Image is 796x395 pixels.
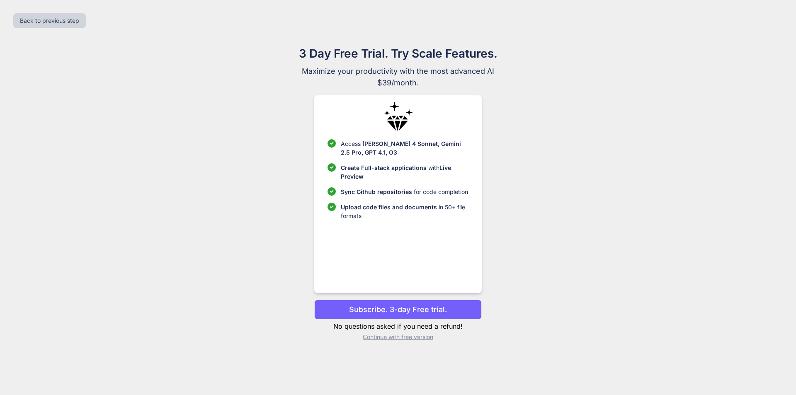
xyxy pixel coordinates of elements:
span: Sync Github repositories [341,188,412,195]
p: with [341,163,468,181]
p: Access [341,139,468,157]
span: $39/month. [259,77,537,89]
span: Upload code files and documents [341,204,437,211]
p: Subscribe. 3-day Free trial. [349,304,447,315]
p: No questions asked if you need a refund! [314,321,481,331]
p: in 50+ file formats [341,203,468,220]
img: checklist [328,187,336,196]
img: checklist [328,163,336,172]
h1: 3 Day Free Trial. Try Scale Features. [259,45,537,62]
span: Maximize your productivity with the most advanced AI [259,65,537,77]
span: Create Full-stack applications [341,164,428,171]
button: Subscribe. 3-day Free trial. [314,300,481,320]
span: [PERSON_NAME] 4 Sonnet, Gemini 2.5 Pro, GPT 4.1, O3 [341,140,461,156]
button: Back to previous step [13,13,86,28]
p: Continue with free version [314,333,481,341]
img: checklist [328,203,336,211]
img: checklist [328,139,336,148]
p: for code completion [341,187,468,196]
